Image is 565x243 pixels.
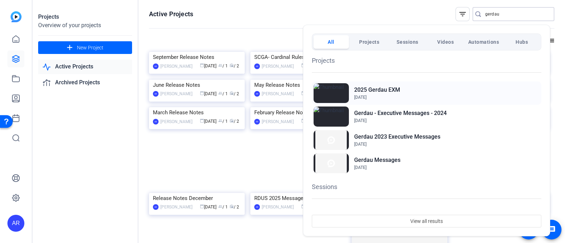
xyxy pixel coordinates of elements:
img: Thumbnail [314,83,349,103]
h1: Projects [312,56,541,65]
h1: Sessions [312,182,541,192]
img: Thumbnail [314,153,349,173]
span: All [328,36,334,48]
span: [DATE] [354,165,367,170]
button: View all results [312,215,541,227]
img: Thumbnail [314,107,349,126]
span: [DATE] [354,95,367,100]
h2: Gerdau 2023 Executive Messages [354,133,440,141]
span: Projects [359,36,379,48]
span: Automations [468,36,499,48]
span: Sessions [397,36,418,48]
h2: Gerdau - Executive Messages - 2024 [354,109,447,117]
span: View all results [410,214,443,228]
span: Videos [437,36,454,48]
span: [DATE] [354,118,367,123]
img: Thumbnail [314,130,349,150]
span: Hubs [516,36,528,48]
span: [DATE] [354,142,367,147]
h2: Gerdau Messages [354,156,400,164]
h2: 2025 Gerdau EXM [354,86,400,94]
